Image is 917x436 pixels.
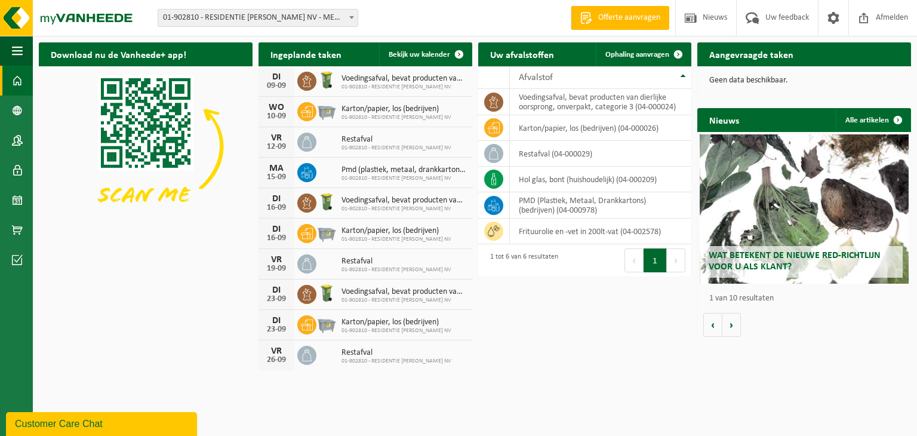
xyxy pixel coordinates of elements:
[264,265,288,273] div: 19-09
[264,103,288,112] div: WO
[571,6,669,30] a: Offerte aanvragen
[264,255,288,265] div: VR
[341,165,466,175] span: Pmd (plastiek, metaal, drankkartons) (bedrijven)
[264,194,288,204] div: DI
[264,316,288,326] div: DI
[264,133,288,143] div: VR
[39,66,253,226] img: Download de VHEPlus App
[510,192,692,219] td: PMD (Plastiek, Metaal, Drankkartons) (bedrijven) (04-000978)
[697,42,805,66] h2: Aangevraagde taken
[389,51,450,59] span: Bekijk uw kalender
[484,247,558,274] div: 1 tot 6 van 6 resultaten
[341,196,466,205] span: Voedingsafval, bevat producten van dierlijke oorsprong, onverpakt, categorie 3
[316,70,337,90] img: WB-0140-HPE-GN-50
[510,89,692,115] td: voedingsafval, bevat producten van dierlijke oorsprong, onverpakt, categorie 3 (04-000024)
[709,251,881,272] span: Wat betekent de nieuwe RED-richtlijn voor u als klant?
[722,313,741,337] button: Volgende
[264,295,288,303] div: 23-09
[264,72,288,82] div: DI
[341,236,451,243] span: 01-902810 - RESIDENTIE [PERSON_NAME] NV
[341,297,466,304] span: 01-902810 - RESIDENTIE [PERSON_NAME] NV
[264,285,288,295] div: DI
[316,192,337,212] img: WB-0140-HPE-GN-50
[595,12,663,24] span: Offerte aanvragen
[341,74,466,84] span: Voedingsafval, bevat producten van dierlijke oorsprong, onverpakt, categorie 3
[510,219,692,244] td: Frituurolie en -vet in 200lt-vat (04-002578)
[341,257,451,266] span: Restafval
[341,205,466,213] span: 01-902810 - RESIDENTIE [PERSON_NAME] NV
[341,318,451,327] span: Karton/papier, los (bedrijven)
[510,141,692,167] td: restafval (04-000029)
[341,114,451,121] span: 01-902810 - RESIDENTIE [PERSON_NAME] NV
[264,82,288,90] div: 09-09
[264,204,288,212] div: 16-09
[644,248,667,272] button: 1
[6,410,199,436] iframe: chat widget
[341,226,451,236] span: Karton/papier, los (bedrijven)
[158,9,358,27] span: 01-902810 - RESIDENTIE MARIE-ASTRID NV - MENEN
[341,358,451,365] span: 01-902810 - RESIDENTIE [PERSON_NAME] NV
[316,283,337,303] img: WB-0140-HPE-GN-50
[596,42,690,66] a: Ophaling aanvragen
[158,10,358,26] span: 01-902810 - RESIDENTIE MARIE-ASTRID NV - MENEN
[341,84,466,91] span: 01-902810 - RESIDENTIE [PERSON_NAME] NV
[697,108,751,131] h2: Nieuws
[379,42,471,66] a: Bekijk uw kalender
[259,42,353,66] h2: Ingeplande taken
[316,222,337,242] img: WB-2500-GAL-GY-01
[624,248,644,272] button: Previous
[667,248,685,272] button: Next
[478,42,566,66] h2: Uw afvalstoffen
[519,73,553,82] span: Afvalstof
[264,143,288,151] div: 12-09
[316,100,337,121] img: WB-2500-GAL-GY-01
[341,327,451,334] span: 01-902810 - RESIDENTIE [PERSON_NAME] NV
[341,135,451,145] span: Restafval
[264,326,288,334] div: 23-09
[264,164,288,173] div: MA
[264,225,288,234] div: DI
[836,108,910,132] a: Alle artikelen
[264,356,288,364] div: 26-09
[709,76,899,85] p: Geen data beschikbaar.
[341,145,451,152] span: 01-902810 - RESIDENTIE [PERSON_NAME] NV
[605,51,669,59] span: Ophaling aanvragen
[703,313,722,337] button: Vorige
[341,348,451,358] span: Restafval
[341,287,466,297] span: Voedingsafval, bevat producten van dierlijke oorsprong, onverpakt, categorie 3
[264,234,288,242] div: 16-09
[316,314,337,334] img: WB-2500-GAL-GY-01
[264,112,288,121] div: 10-09
[264,173,288,182] div: 15-09
[700,134,909,284] a: Wat betekent de nieuwe RED-richtlijn voor u als klant?
[709,294,905,303] p: 1 van 10 resultaten
[510,115,692,141] td: karton/papier, los (bedrijven) (04-000026)
[341,175,466,182] span: 01-902810 - RESIDENTIE [PERSON_NAME] NV
[510,167,692,192] td: hol glas, bont (huishoudelijk) (04-000209)
[39,42,198,66] h2: Download nu de Vanheede+ app!
[264,346,288,356] div: VR
[341,105,451,114] span: Karton/papier, los (bedrijven)
[341,266,451,274] span: 01-902810 - RESIDENTIE [PERSON_NAME] NV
